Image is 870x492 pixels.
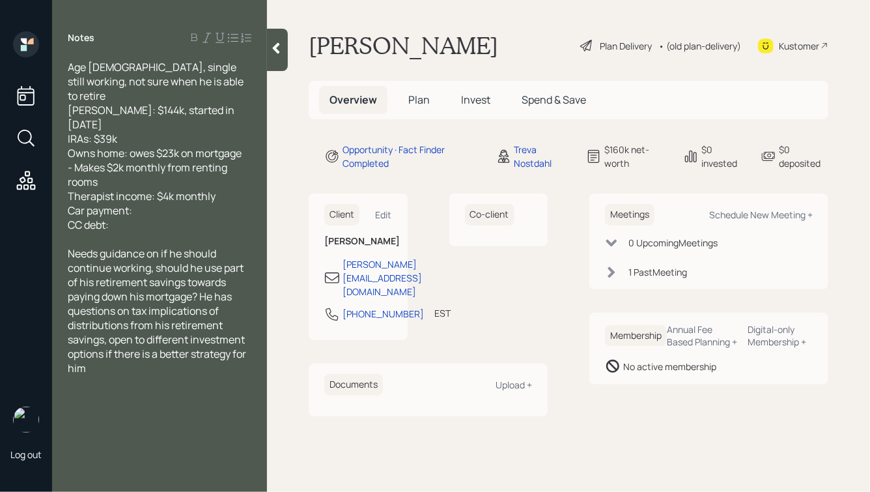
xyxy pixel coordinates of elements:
label: Notes [68,31,94,44]
div: Annual Fee Based Planning + [667,323,738,348]
div: 1 Past Meeting [628,265,687,279]
h6: Documents [324,374,383,396]
div: No active membership [623,360,716,373]
div: Kustomer [779,39,819,53]
span: Needs guidance on if he should continue working, should he use part of his retirement savings tow... [68,246,248,375]
div: Plan Delivery [600,39,652,53]
div: Treva Nostdahl [514,143,571,170]
img: hunter_neumayer.jpg [13,407,39,433]
span: Overview [330,93,377,107]
div: $160k net-worth [604,143,667,170]
div: [PHONE_NUMBER] [343,307,424,321]
div: Digital-only Membership + [748,323,813,348]
span: Age [DEMOGRAPHIC_DATA], single still working, not sure when he is able to retire [PERSON_NAME]: $... [68,60,246,160]
div: Opportunity · Fact Finder Completed [343,143,481,170]
div: Log out [10,448,42,461]
span: Plan [408,93,430,107]
span: Spend & Save [522,93,586,107]
div: $0 invested [701,143,745,170]
h6: Co-client [465,204,514,225]
h6: [PERSON_NAME] [324,236,392,247]
span: - Makes $2k monthly from renting rooms [68,160,229,189]
h6: Client [324,204,359,225]
div: Upload + [496,379,532,391]
h6: Meetings [605,204,654,225]
span: Therapist income: $4k monthly Car payment: CC debt: [68,189,216,232]
div: • (old plan-delivery) [658,39,741,53]
div: [PERSON_NAME][EMAIL_ADDRESS][DOMAIN_NAME] [343,257,422,298]
span: Invest [461,93,490,107]
div: Schedule New Meeting + [709,209,813,221]
div: 0 Upcoming Meeting s [628,236,718,250]
h6: Membership [605,325,667,347]
div: EST [434,306,451,320]
h1: [PERSON_NAME] [309,31,498,60]
div: Edit [376,209,392,221]
div: $0 deposited [779,143,828,170]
